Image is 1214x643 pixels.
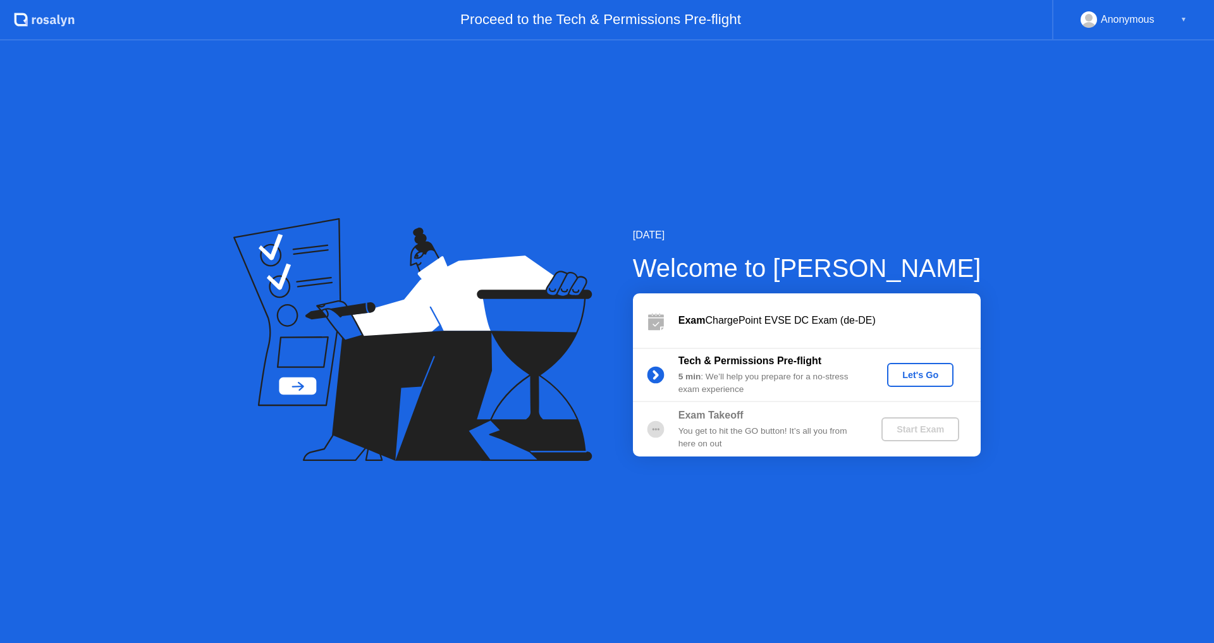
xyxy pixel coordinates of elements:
div: : We’ll help you prepare for a no-stress exam experience [678,370,861,396]
div: ChargePoint EVSE DC Exam (de-DE) [678,313,981,328]
div: Anonymous [1101,11,1155,28]
b: 5 min [678,372,701,381]
div: Welcome to [PERSON_NAME] [633,249,981,287]
b: Tech & Permissions Pre-flight [678,355,821,366]
b: Exam [678,315,706,326]
div: Let's Go [892,370,948,380]
div: You get to hit the GO button! It’s all you from here on out [678,425,861,451]
button: Let's Go [887,363,953,387]
button: Start Exam [881,417,959,441]
div: [DATE] [633,228,981,243]
div: Start Exam [886,424,954,434]
div: ▼ [1180,11,1187,28]
b: Exam Takeoff [678,410,744,420]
